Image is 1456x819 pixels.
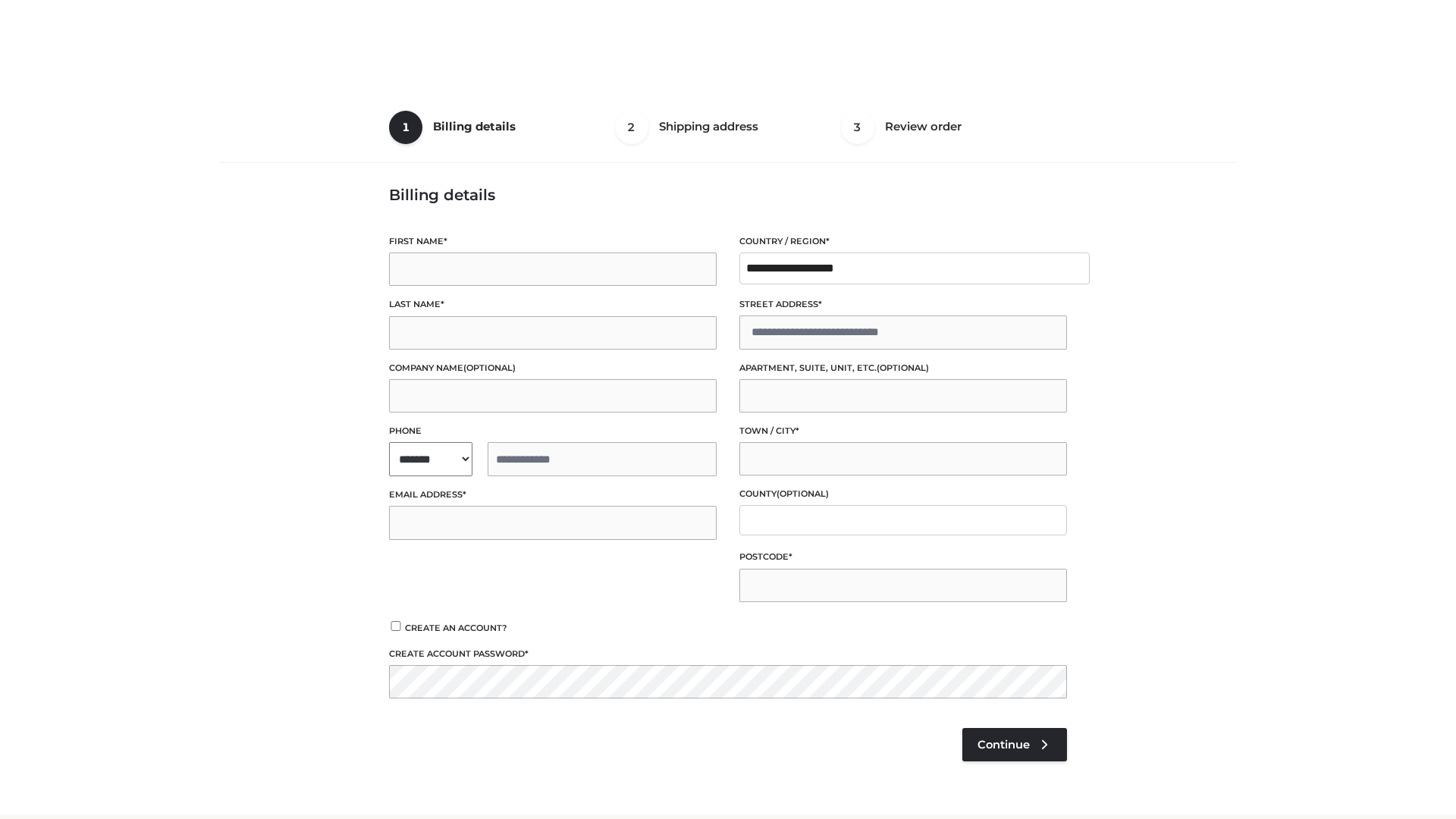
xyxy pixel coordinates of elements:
label: First name [389,234,717,249]
h3: Billing details [389,186,1067,204]
label: Company name [389,361,717,375]
input: Create an account? [389,621,403,631]
span: Billing details [433,119,516,133]
span: Continue [977,738,1030,752]
span: 2 [615,111,648,144]
span: 3 [841,111,874,144]
span: (optional) [877,362,929,373]
span: (optional) [463,362,516,373]
label: Postcode [739,550,1067,564]
a: Continue [962,728,1067,761]
label: Last name [389,297,717,312]
span: 1 [389,111,422,144]
span: Create an account? [405,623,507,633]
label: Town / City [739,424,1067,438]
label: Email address [389,488,717,502]
span: (optional) [777,488,829,499]
label: County [739,487,1067,501]
label: Street address [739,297,1067,312]
span: Shipping address [659,119,758,133]
span: Review order [885,119,962,133]
label: Create account password [389,647,1067,661]
label: Phone [389,424,717,438]
label: Apartment, suite, unit, etc. [739,361,1067,375]
label: Country / Region [739,234,1067,249]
